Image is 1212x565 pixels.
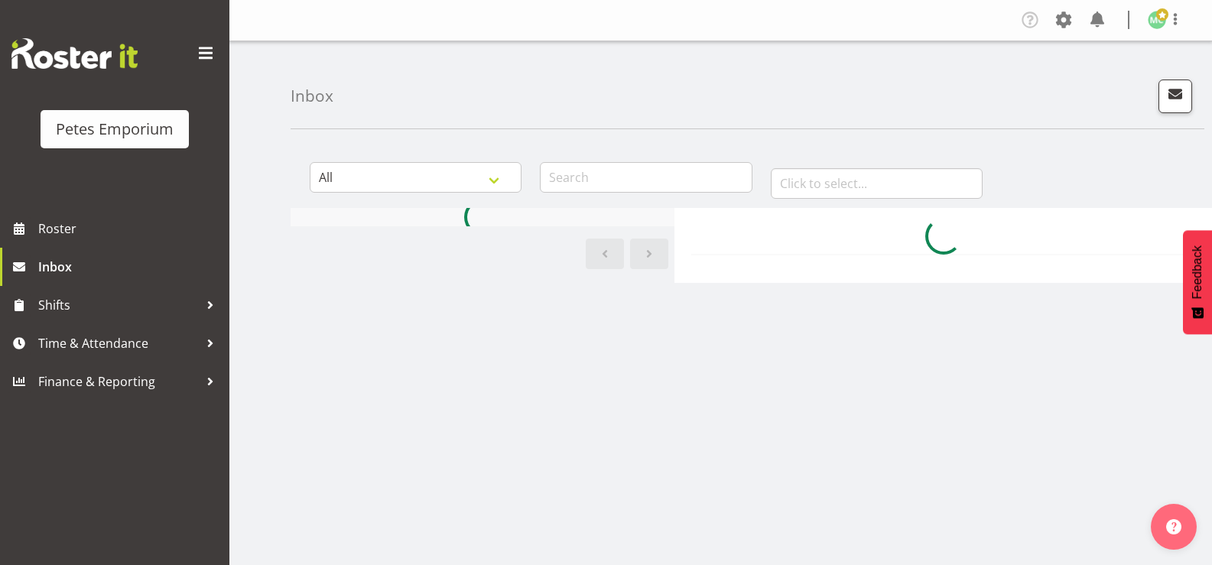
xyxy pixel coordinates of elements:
[56,118,174,141] div: Petes Emporium
[1166,519,1181,534] img: help-xxl-2.png
[1148,11,1166,29] img: melissa-cowen2635.jpg
[586,239,624,269] a: Previous page
[1191,245,1204,299] span: Feedback
[38,217,222,240] span: Roster
[38,370,199,393] span: Finance & Reporting
[38,255,222,278] span: Inbox
[540,162,752,193] input: Search
[1183,230,1212,334] button: Feedback - Show survey
[771,168,983,199] input: Click to select...
[291,87,333,105] h4: Inbox
[38,332,199,355] span: Time & Attendance
[11,38,138,69] img: Rosterit website logo
[38,294,199,317] span: Shifts
[630,239,668,269] a: Next page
